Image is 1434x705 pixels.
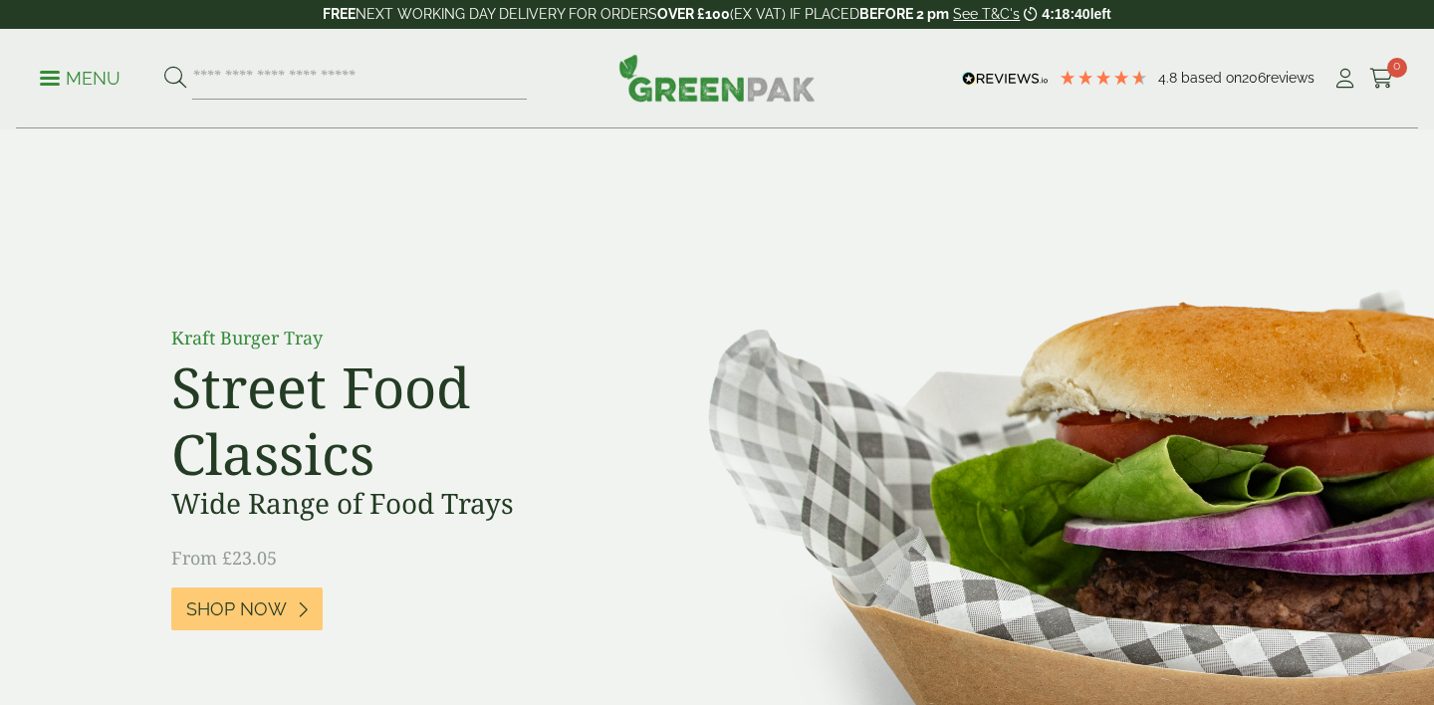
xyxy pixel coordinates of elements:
[657,6,730,22] strong: OVER £100
[323,6,356,22] strong: FREE
[1059,69,1148,87] div: 4.79 Stars
[40,67,120,87] a: Menu
[40,67,120,91] p: Menu
[186,598,287,620] span: Shop Now
[171,587,323,630] a: Shop Now
[1042,6,1089,22] span: 4:18:40
[1090,6,1111,22] span: left
[1369,64,1394,94] a: 0
[859,6,949,22] strong: BEFORE 2 pm
[1158,70,1181,86] span: 4.8
[1387,58,1407,78] span: 0
[1242,70,1266,86] span: 206
[171,546,277,570] span: From £23.05
[171,487,619,521] h3: Wide Range of Food Trays
[1332,69,1357,89] i: My Account
[171,325,619,352] p: Kraft Burger Tray
[618,54,816,102] img: GreenPak Supplies
[1266,70,1314,86] span: reviews
[171,353,619,487] h2: Street Food Classics
[962,72,1049,86] img: REVIEWS.io
[953,6,1020,22] a: See T&C's
[1369,69,1394,89] i: Cart
[1181,70,1242,86] span: Based on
